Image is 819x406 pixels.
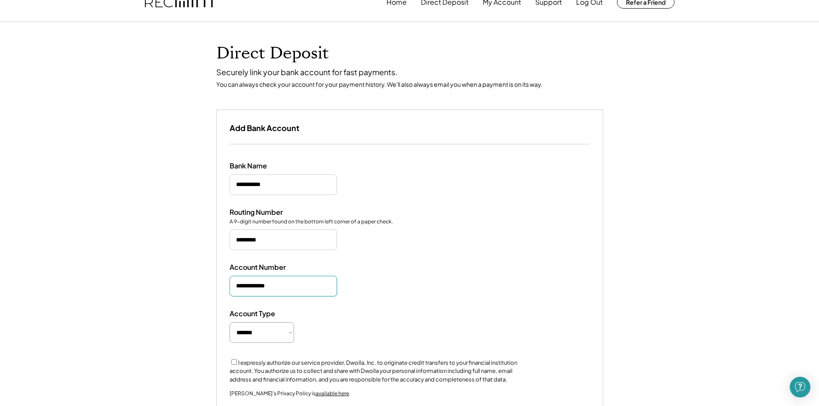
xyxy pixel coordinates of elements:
[230,359,517,383] label: I expressly authorize our service provider, Dwolla, Inc. to originate credit transfers to your fi...
[790,377,810,397] div: Open Intercom Messenger
[230,162,316,171] div: Bank Name
[316,390,349,397] a: available here
[230,218,393,226] div: A 9-digit number found on the bottom left corner of a paper check.
[230,309,316,318] div: Account Type
[216,67,603,77] div: Securely link your bank account for fast payments.
[230,208,316,217] div: Routing Number
[230,123,299,133] h3: Add Bank Account
[216,80,603,88] div: You can always check your account for your payment history. We'll also always email you when a pa...
[216,43,603,64] h1: Direct Deposit
[230,263,316,272] div: Account Number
